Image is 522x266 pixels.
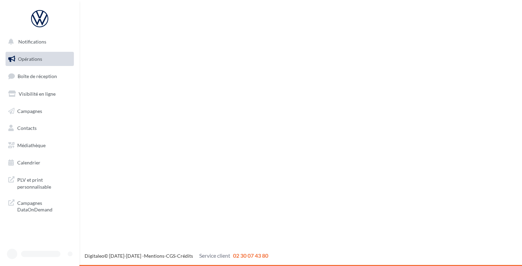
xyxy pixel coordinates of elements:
[4,104,75,118] a: Campagnes
[4,138,75,153] a: Médiathèque
[166,253,175,259] a: CGS
[199,252,230,259] span: Service client
[144,253,164,259] a: Mentions
[85,253,268,259] span: © [DATE]-[DATE] - - -
[18,39,46,45] span: Notifications
[17,198,71,213] span: Campagnes DataOnDemand
[4,69,75,84] a: Boîte de réception
[85,253,104,259] a: Digitaleo
[4,87,75,101] a: Visibilité en ligne
[4,121,75,135] a: Contacts
[4,155,75,170] a: Calendrier
[17,160,40,165] span: Calendrier
[17,108,42,114] span: Campagnes
[18,73,57,79] span: Boîte de réception
[4,35,72,49] button: Notifications
[17,142,46,148] span: Médiathèque
[4,196,75,216] a: Campagnes DataOnDemand
[4,52,75,66] a: Opérations
[17,175,71,190] span: PLV et print personnalisable
[17,125,37,131] span: Contacts
[177,253,193,259] a: Crédits
[19,91,56,97] span: Visibilité en ligne
[4,172,75,193] a: PLV et print personnalisable
[233,252,268,259] span: 02 30 07 43 80
[18,56,42,62] span: Opérations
